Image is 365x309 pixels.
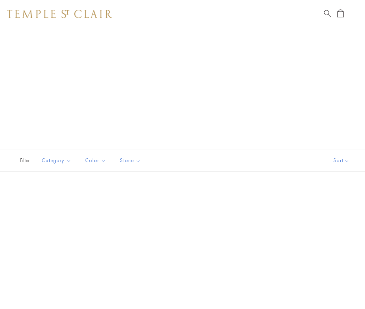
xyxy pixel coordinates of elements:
[7,10,112,18] img: Temple St. Clair
[115,153,146,168] button: Stone
[36,153,76,168] button: Category
[82,156,111,165] span: Color
[337,9,344,18] a: Open Shopping Bag
[350,10,358,18] button: Open navigation
[318,150,365,171] button: Show sort by
[324,9,331,18] a: Search
[80,153,111,168] button: Color
[38,156,76,165] span: Category
[116,156,146,165] span: Stone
